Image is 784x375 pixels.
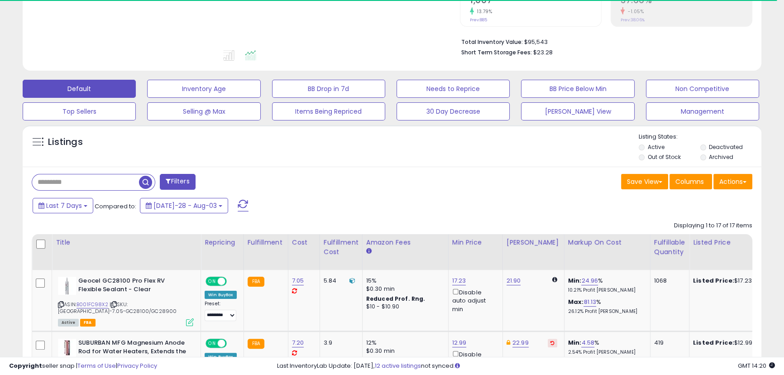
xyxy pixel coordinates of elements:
span: FBA [80,319,96,327]
div: $12.99 [693,339,768,347]
small: -1.05% [625,8,644,15]
b: SUBURBAN MFG Magnesium Anode Rod for Water Heaters, Extends the Life of Your Hot Water Tank, Easy... [78,339,188,375]
button: Top Sellers [23,102,136,120]
span: Compared to: [95,202,136,211]
span: OFF [225,278,240,285]
div: 5.84 [324,277,355,285]
span: All listings currently available for purchase on Amazon [58,319,79,327]
li: $95,543 [461,36,746,47]
div: Fulfillment [248,238,284,247]
div: Preset: [205,301,237,321]
th: The percentage added to the cost of goods (COGS) that forms the calculator for Min & Max prices. [564,234,650,270]
button: Last 7 Days [33,198,93,213]
button: Selling @ Max [147,102,260,120]
div: [PERSON_NAME] [507,238,560,247]
button: 30 Day Decrease [397,102,510,120]
a: 7.20 [292,338,304,347]
small: Amazon Fees. [366,247,372,255]
div: Amazon Fees [366,238,445,247]
div: Title [56,238,197,247]
div: $0.30 min [366,347,441,355]
button: BB Drop in 7d [272,80,385,98]
span: ON [206,340,218,347]
div: % [568,298,643,315]
div: Listed Price [693,238,771,247]
div: % [568,277,643,293]
label: Archived [709,153,733,161]
span: Last 7 Days [46,201,82,210]
span: ON [206,278,218,285]
a: 12.99 [452,338,467,347]
a: 81.13 [583,298,596,307]
h5: Listings [48,136,83,149]
div: % [568,339,643,356]
a: Terms of Use [77,361,116,370]
div: Win BuyBox [205,291,237,299]
p: 10.21% Profit [PERSON_NAME] [568,287,643,293]
button: [PERSON_NAME] View [521,102,634,120]
button: [DATE]-28 - Aug-03 [140,198,228,213]
span: OFF [225,340,240,347]
label: Out of Stock [647,153,680,161]
a: Privacy Policy [117,361,157,370]
div: $0.30 min [366,285,441,293]
div: Fulfillment Cost [324,238,359,257]
div: Markup on Cost [568,238,646,247]
b: Max: [568,298,584,306]
span: [DATE]-28 - Aug-03 [153,201,217,210]
button: Default [23,80,136,98]
p: 26.12% Profit [PERSON_NAME] [568,308,643,315]
div: 15% [366,277,441,285]
a: 17.23 [452,276,466,285]
a: 12 active listings [375,361,421,370]
div: ASIN: [58,277,194,325]
div: Min Price [452,238,499,247]
div: Disable auto adjust min [452,287,496,313]
a: B001FC98X2 [76,301,108,308]
span: 2025-08-11 14:20 GMT [738,361,775,370]
button: Save View [621,174,668,189]
img: 31h6YgIuKdL._SL40_.jpg [58,339,76,357]
div: 12% [366,339,441,347]
div: Fulfillable Quantity [654,238,685,257]
div: seller snap | | [9,362,157,370]
b: Short Term Storage Fees: [461,48,532,56]
label: Active [647,143,664,151]
button: Management [646,102,759,120]
label: Deactivated [709,143,743,151]
span: Columns [675,177,704,186]
b: Geocel GC28100 Pro Flex RV Flexible Sealant - Clear [78,277,188,296]
a: 7.05 [292,276,304,285]
div: Displaying 1 to 17 of 17 items [674,221,752,230]
a: 22.99 [512,338,529,347]
b: Min: [568,276,582,285]
img: 41xeBgmD-EL._SL40_.jpg [58,277,76,295]
div: $17.23 [693,277,768,285]
span: $23.28 [533,48,553,57]
b: Min: [568,338,582,347]
button: Columns [669,174,712,189]
div: $10 - $10.90 [366,303,441,311]
button: BB Price Below Min [521,80,634,98]
b: Reduced Prof. Rng. [366,295,425,303]
small: FBA [248,277,264,287]
button: Filters [160,174,195,190]
div: 3.9 [324,339,355,347]
b: Total Inventory Value: [461,38,523,46]
a: 24.96 [581,276,598,285]
a: 21.90 [507,276,521,285]
button: Needs to Reprice [397,80,510,98]
p: Listing States: [639,133,761,141]
small: Prev: 885 [470,17,487,23]
div: Repricing [205,238,240,247]
small: FBA [248,339,264,349]
span: | SKU: [GEOGRAPHIC_DATA]-7.05-GC28100/GC28900 [58,301,177,314]
small: 13.79% [474,8,492,15]
button: Non Competitive [646,80,759,98]
b: Listed Price: [693,338,734,347]
button: Inventory Age [147,80,260,98]
div: 1068 [654,277,682,285]
div: Cost [292,238,316,247]
a: 4.58 [581,338,594,347]
div: 419 [654,339,682,347]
